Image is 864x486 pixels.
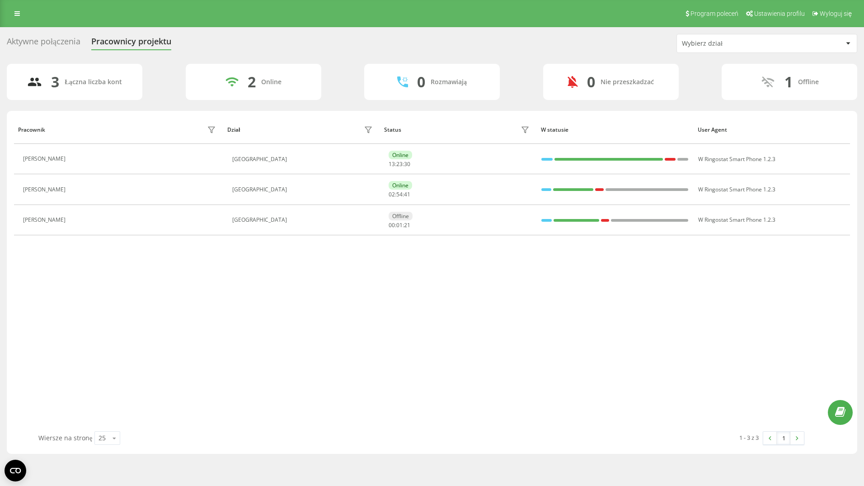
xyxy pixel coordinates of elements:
div: 25 [99,434,106,443]
a: 1 [777,432,790,444]
div: Offline [389,212,413,220]
div: Nie przeszkadzać [601,78,654,86]
div: Offline [798,78,819,86]
span: 41 [404,191,410,198]
div: 0 [417,73,425,91]
div: Rozmawiają [431,78,467,86]
div: User Agent [698,127,846,133]
button: Open CMP widget [5,460,26,481]
span: 13 [389,160,395,168]
span: W Ringostat Smart Phone 1.2.3 [698,216,775,224]
div: 3 [51,73,59,91]
div: Online [261,78,282,86]
span: Ustawienia profilu [754,10,805,17]
div: Pracownicy projektu [91,37,171,51]
div: [GEOGRAPHIC_DATA] [232,217,375,223]
div: : : [389,222,410,229]
div: [PERSON_NAME] [23,217,68,223]
span: W Ringostat Smart Phone 1.2.3 [698,186,775,193]
div: Pracownik [18,127,45,133]
span: 00 [389,221,395,229]
div: [GEOGRAPHIC_DATA] [232,186,375,193]
span: 21 [404,221,410,229]
div: : : [389,161,410,167]
div: 0 [587,73,595,91]
div: Aktywne połączenia [7,37,80,51]
span: Wiersze na stronę [38,434,92,442]
span: 30 [404,160,410,168]
div: 1 - 3 z 3 [739,433,759,442]
div: Status [384,127,401,133]
iframe: Intercom live chat [833,435,855,457]
div: Dział [227,127,240,133]
span: Program poleceń [690,10,738,17]
div: [GEOGRAPHIC_DATA] [232,156,375,162]
span: 54 [396,191,403,198]
span: 01 [396,221,403,229]
div: Wybierz dział [682,40,790,48]
div: Online [389,181,412,190]
span: 23 [396,160,403,168]
div: W statusie [541,127,689,133]
span: W Ringostat Smart Phone 1.2.3 [698,155,775,163]
span: Wyloguj się [820,10,852,17]
div: Online [389,151,412,159]
div: : : [389,191,410,198]
div: [PERSON_NAME] [23,186,68,193]
span: 02 [389,191,395,198]
div: 2 [248,73,256,91]
div: Łączna liczba kont [65,78,122,86]
div: 1 [784,73,793,91]
div: [PERSON_NAME] [23,156,68,162]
